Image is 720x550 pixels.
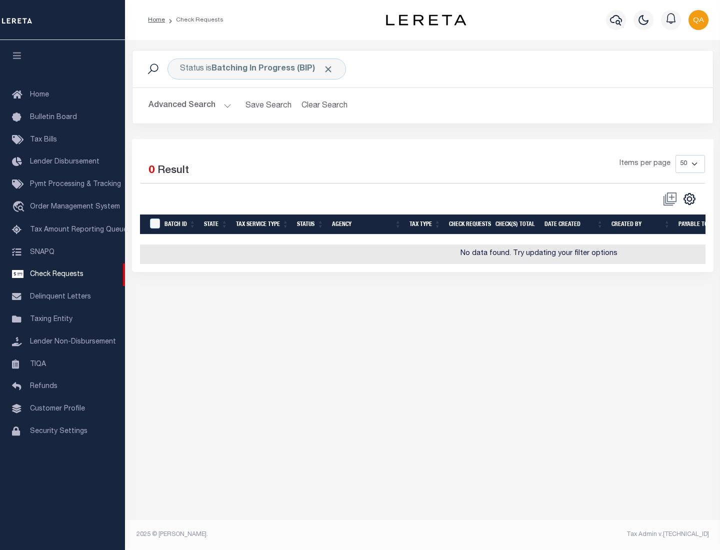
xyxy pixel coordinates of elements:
span: Delinquent Letters [30,293,91,300]
div: Tax Admin v.[TECHNICAL_ID] [430,530,709,539]
b: Batching In Progress (BIP) [211,65,333,73]
div: Status is [167,58,346,79]
span: Taxing Entity [30,316,72,323]
img: logo-dark.svg [386,14,466,25]
th: Status: activate to sort column ascending [293,214,328,235]
button: Clear Search [297,96,352,115]
span: SNAPQ [30,248,54,255]
div: 2025 © [PERSON_NAME]. [129,530,423,539]
th: Agency: activate to sort column ascending [328,214,405,235]
span: Click to Remove [323,64,333,74]
span: Security Settings [30,428,87,435]
span: 0 [148,165,154,176]
th: Created By: activate to sort column ascending [607,214,674,235]
th: Tax Service Type: activate to sort column ascending [232,214,293,235]
span: Lender Disbursement [30,158,99,165]
th: Check(s) Total [491,214,540,235]
th: Tax Type: activate to sort column ascending [405,214,445,235]
span: Tax Bills [30,136,57,143]
th: Check Requests [445,214,491,235]
th: State: activate to sort column ascending [200,214,232,235]
th: Batch Id: activate to sort column ascending [160,214,200,235]
button: Advanced Search [148,96,231,115]
span: Tax Amount Reporting Queue [30,226,127,233]
span: Items per page [619,158,670,169]
span: Bulletin Board [30,114,77,121]
img: svg+xml;base64,PHN2ZyB4bWxucz0iaHR0cDovL3d3dy53My5vcmcvMjAwMC9zdmciIHBvaW50ZXItZXZlbnRzPSJub25lIi... [688,10,708,30]
a: Home [148,17,165,23]
span: Home [30,91,49,98]
i: travel_explore [12,201,28,214]
button: Save Search [239,96,297,115]
span: Pymt Processing & Tracking [30,181,121,188]
span: Refunds [30,383,57,390]
span: TIQA [30,360,46,367]
span: Order Management System [30,203,120,210]
label: Result [157,163,189,179]
span: Lender Non-Disbursement [30,338,116,345]
th: Date Created: activate to sort column ascending [540,214,607,235]
li: Check Requests [165,15,223,24]
span: Check Requests [30,271,83,278]
span: Customer Profile [30,405,85,412]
